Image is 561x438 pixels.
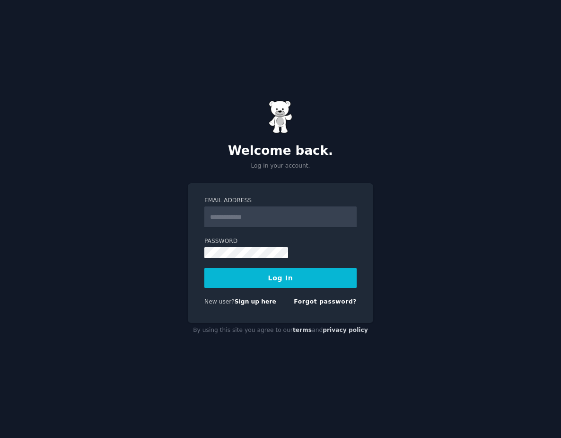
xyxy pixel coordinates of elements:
[204,298,235,305] span: New user?
[269,100,292,134] img: Gummy Bear
[235,298,276,305] a: Sign up here
[323,327,368,333] a: privacy policy
[188,143,373,159] h2: Welcome back.
[188,323,373,338] div: By using this site you agree to our and
[204,268,357,288] button: Log In
[188,162,373,170] p: Log in your account.
[293,327,312,333] a: terms
[204,197,357,205] label: Email Address
[204,237,357,246] label: Password
[294,298,357,305] a: Forgot password?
